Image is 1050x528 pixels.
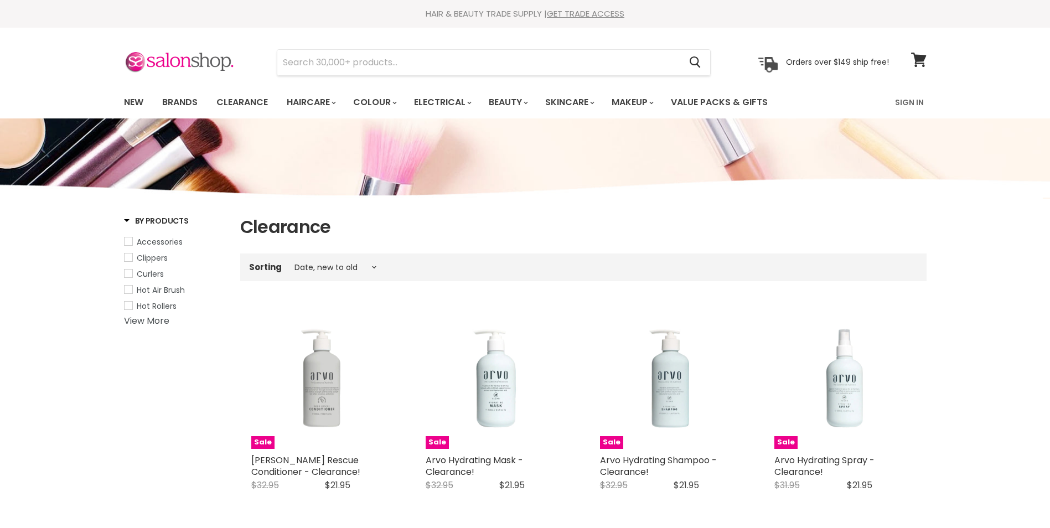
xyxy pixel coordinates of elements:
[251,454,360,478] a: [PERSON_NAME] Rescue Conditioner - Clearance!
[681,50,710,75] button: Search
[154,91,206,114] a: Brands
[774,308,915,449] img: Arvo Hydrating Spray - Clearance!
[124,252,226,264] a: Clippers
[600,479,628,491] span: $32.95
[663,91,776,114] a: Value Packs & Gifts
[600,454,717,478] a: Arvo Hydrating Shampoo - Clearance!
[124,284,226,296] a: Hot Air Brush
[774,479,800,491] span: $31.95
[847,479,872,491] span: $21.95
[345,91,404,114] a: Colour
[251,479,279,491] span: $32.95
[480,91,535,114] a: Beauty
[124,215,189,226] h3: By Products
[537,91,601,114] a: Skincare
[426,479,453,491] span: $32.95
[124,236,226,248] a: Accessories
[603,91,660,114] a: Makeup
[251,308,392,449] img: Arvo Bond Rescue Conditioner - Clearance!
[277,49,711,76] form: Product
[249,262,282,272] label: Sorting
[426,436,449,449] span: Sale
[774,454,875,478] a: Arvo Hydrating Spray - Clearance!
[124,268,226,280] a: Curlers
[426,308,567,449] img: Arvo Hydrating Mask - Clearance!
[499,479,525,491] span: $21.95
[674,479,699,491] span: $21.95
[774,308,915,449] a: Arvo Hydrating Spray - Clearance! Sale
[137,236,183,247] span: Accessories
[124,314,169,327] a: View More
[277,50,681,75] input: Search
[137,284,185,296] span: Hot Air Brush
[600,308,741,449] img: Arvo Hydrating Shampoo - Clearance!
[240,215,927,239] h1: Clearance
[116,91,152,114] a: New
[208,91,276,114] a: Clearance
[888,91,930,114] a: Sign In
[124,300,226,312] a: Hot Rollers
[786,57,889,67] p: Orders over $149 ship free!
[251,436,275,449] span: Sale
[547,8,624,19] a: GET TRADE ACCESS
[278,91,343,114] a: Haircare
[137,301,177,312] span: Hot Rollers
[325,479,350,491] span: $21.95
[600,436,623,449] span: Sale
[110,86,940,118] nav: Main
[137,268,164,279] span: Curlers
[774,436,798,449] span: Sale
[600,308,741,449] a: Arvo Hydrating Shampoo - Clearance! Sale
[137,252,168,263] span: Clippers
[426,454,523,478] a: Arvo Hydrating Mask - Clearance!
[406,91,478,114] a: Electrical
[426,308,567,449] a: Arvo Hydrating Mask - Clearance! Sale
[110,8,940,19] div: HAIR & BEAUTY TRADE SUPPLY |
[251,308,392,449] a: Arvo Bond Rescue Conditioner - Clearance! Sale
[116,86,832,118] ul: Main menu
